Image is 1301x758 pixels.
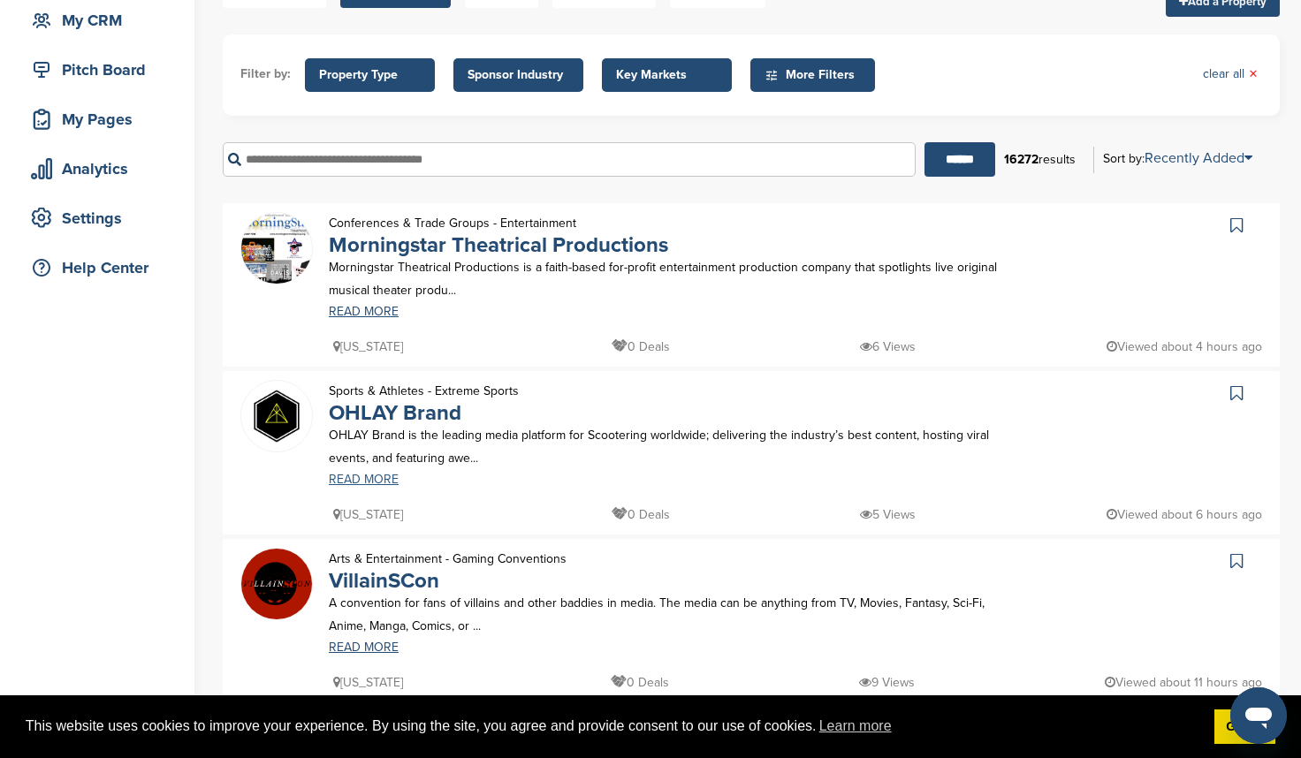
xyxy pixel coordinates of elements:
p: OHLAY Brand is the leading media platform for Scootering worldwide; delivering the industry’s bes... [329,424,1007,468]
span: More Filters [765,65,866,85]
iframe: Button to launch messaging window [1230,687,1287,744]
p: [US_STATE] [333,671,403,694]
p: 6 Views [860,336,916,358]
div: Analytics [27,153,177,185]
p: Viewed about 11 hours ago [1105,671,1262,694]
a: Recently Added [1145,149,1252,167]
p: 5 Views [860,504,916,526]
p: [US_STATE] [333,336,403,358]
div: My Pages [27,103,177,135]
img: Ohlay symbol favicon [241,381,312,451]
div: My CRM [27,4,177,36]
p: 0 Deals [611,671,669,694]
p: 0 Deals [612,504,670,526]
a: learn more about cookies [817,713,894,739]
a: clear all× [1203,64,1258,84]
a: Help Center [18,247,177,288]
img: Morningstar theatrical productions logo ad [241,213,312,284]
span: Sponsor Industry [468,65,569,85]
span: Property Type [319,65,421,85]
b: 16272 [1004,152,1039,167]
a: READ MORE [329,474,1007,486]
div: Sort by: [1103,151,1252,165]
p: Sports & Athletes - Extreme Sports [329,380,519,402]
p: Conferences & Trade Groups - Entertainment [329,212,668,234]
li: Filter by: [240,64,291,84]
p: Viewed about 6 hours ago [1107,504,1262,526]
div: Pitch Board [27,54,177,86]
a: Pitch Board [18,49,177,90]
div: Help Center [27,252,177,284]
p: Arts & Entertainment - Gaming Conventions [329,548,567,570]
a: READ MORE [329,641,1007,654]
a: My Pages [18,99,177,140]
a: OHLAY Brand [329,400,461,426]
div: Settings [27,202,177,234]
p: 0 Deals [612,336,670,358]
a: Analytics [18,148,177,189]
span: × [1249,64,1258,84]
p: Morningstar Theatrical Productions is a faith-based for-profit entertainment production company t... [329,256,1007,300]
span: This website uses cookies to improve your experience. By using the site, you agree and provide co... [26,713,1200,739]
a: READ MORE [329,306,1007,318]
a: dismiss cookie message [1214,709,1275,745]
a: Settings [18,198,177,239]
p: [US_STATE] [333,504,403,526]
a: VillainSCon [329,568,439,594]
img: Villainscon 2 (logo) [241,549,312,619]
span: Key Markets [616,65,718,85]
p: Viewed about 4 hours ago [1107,336,1262,358]
p: 9 Views [859,671,915,694]
div: results [995,145,1084,175]
a: Morningstar Theatrical Productions [329,232,668,258]
p: A convention for fans of villains and other baddies in media. The media can be anything from TV, ... [329,592,1007,636]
